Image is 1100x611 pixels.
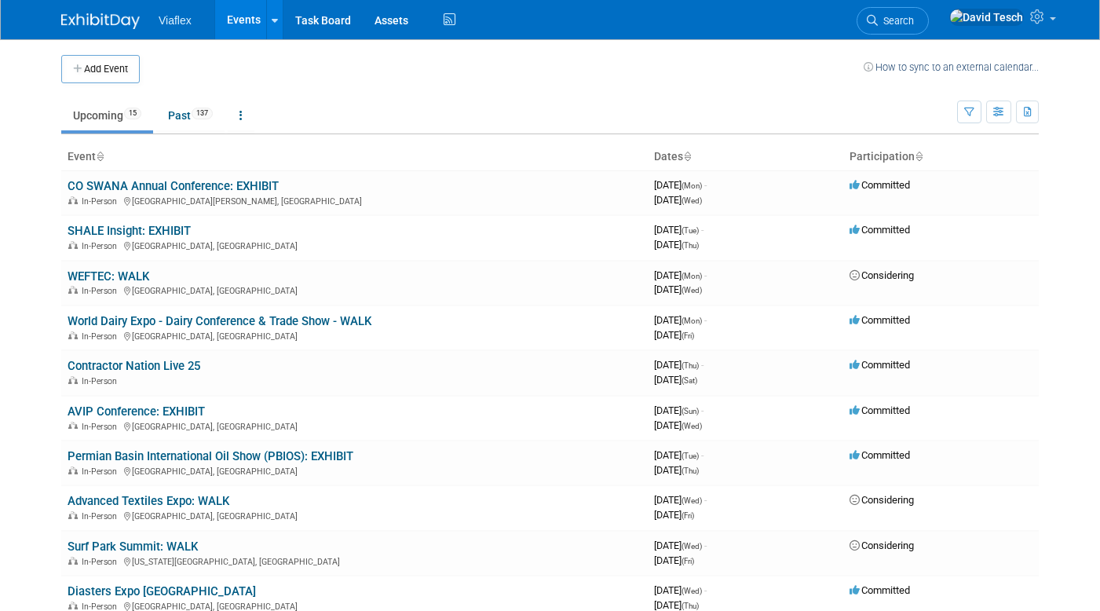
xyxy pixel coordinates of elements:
span: [DATE] [654,449,703,461]
span: (Thu) [682,602,699,610]
a: Diasters Expo [GEOGRAPHIC_DATA] [68,584,256,598]
span: [DATE] [654,359,703,371]
a: Surf Park Summit: WALK [68,540,198,554]
span: - [704,494,707,506]
div: [GEOGRAPHIC_DATA], [GEOGRAPHIC_DATA] [68,329,641,342]
span: [DATE] [654,224,703,236]
div: [GEOGRAPHIC_DATA], [GEOGRAPHIC_DATA] [68,464,641,477]
button: Add Event [61,55,140,83]
div: [GEOGRAPHIC_DATA], [GEOGRAPHIC_DATA] [68,239,641,251]
span: Considering [850,540,914,551]
span: - [701,404,703,416]
span: [DATE] [654,374,697,386]
th: Participation [843,144,1039,170]
a: Upcoming15 [61,101,153,130]
img: In-Person Event [68,331,78,339]
span: - [704,314,707,326]
a: Contractor Nation Live 25 [68,359,200,373]
span: - [701,449,703,461]
span: In-Person [82,241,122,251]
span: - [704,540,707,551]
span: [DATE] [654,494,707,506]
span: 137 [192,108,213,119]
span: [DATE] [654,554,694,566]
img: In-Person Event [68,241,78,249]
span: (Wed) [682,542,702,551]
a: CO SWANA Annual Conference: EXHIBIT [68,179,279,193]
img: David Tesch [949,9,1024,26]
span: Committed [850,404,910,416]
span: In-Person [82,286,122,296]
img: In-Person Event [68,422,78,430]
span: (Sat) [682,376,697,385]
div: [US_STATE][GEOGRAPHIC_DATA], [GEOGRAPHIC_DATA] [68,554,641,567]
span: (Wed) [682,286,702,295]
span: Committed [850,584,910,596]
span: (Fri) [682,331,694,340]
span: [DATE] [654,404,703,416]
img: In-Person Event [68,557,78,565]
span: - [701,224,703,236]
span: - [704,179,707,191]
span: [DATE] [654,419,702,431]
span: In-Person [82,331,122,342]
span: In-Person [82,422,122,432]
span: [DATE] [654,464,699,476]
img: In-Person Event [68,602,78,609]
span: In-Person [82,557,122,567]
span: (Tue) [682,226,699,235]
span: In-Person [82,196,122,207]
span: [DATE] [654,584,707,596]
span: In-Person [82,466,122,477]
a: WEFTEC: WALK [68,269,149,284]
span: - [704,584,707,596]
span: [DATE] [654,284,702,295]
img: ExhibitDay [61,13,140,29]
a: World Dairy Expo - Dairy Conference & Trade Show - WALK [68,314,371,328]
span: Considering [850,494,914,506]
span: In-Person [82,376,122,386]
th: Dates [648,144,843,170]
img: In-Person Event [68,196,78,204]
a: Permian Basin International Oil Show (PBIOS): EXHIBIT [68,449,353,463]
a: SHALE Insight: EXHIBIT [68,224,191,238]
a: AVIP Conference: EXHIBIT [68,404,205,419]
div: [GEOGRAPHIC_DATA], [GEOGRAPHIC_DATA] [68,284,641,296]
span: (Fri) [682,511,694,520]
span: [DATE] [654,329,694,341]
span: [DATE] [654,509,694,521]
a: Sort by Start Date [683,150,691,163]
span: Committed [850,314,910,326]
span: Committed [850,224,910,236]
span: (Mon) [682,181,702,190]
a: Sort by Participation Type [915,150,923,163]
img: In-Person Event [68,286,78,294]
span: Considering [850,269,914,281]
th: Event [61,144,648,170]
span: (Mon) [682,272,702,280]
span: (Thu) [682,466,699,475]
span: (Wed) [682,422,702,430]
span: (Thu) [682,241,699,250]
span: (Fri) [682,557,694,565]
span: (Wed) [682,196,702,205]
span: [DATE] [654,269,707,281]
span: Search [878,15,914,27]
span: (Wed) [682,496,702,505]
span: - [704,269,707,281]
span: (Mon) [682,316,702,325]
img: In-Person Event [68,466,78,474]
span: (Thu) [682,361,699,370]
a: Sort by Event Name [96,150,104,163]
span: 15 [124,108,141,119]
span: [DATE] [654,179,707,191]
img: In-Person Event [68,376,78,384]
span: Committed [850,179,910,191]
span: (Tue) [682,452,699,460]
span: Committed [850,359,910,371]
div: [GEOGRAPHIC_DATA], [GEOGRAPHIC_DATA] [68,509,641,521]
div: [GEOGRAPHIC_DATA], [GEOGRAPHIC_DATA] [68,419,641,432]
img: In-Person Event [68,511,78,519]
span: [DATE] [654,194,702,206]
span: [DATE] [654,599,699,611]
